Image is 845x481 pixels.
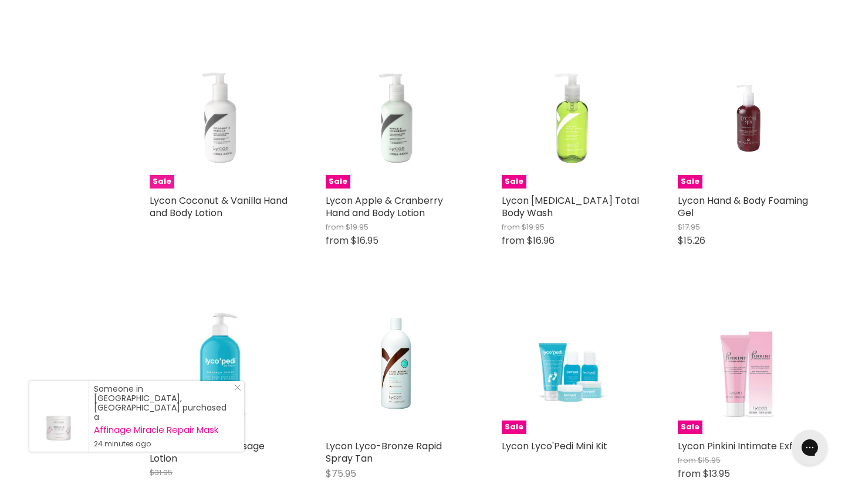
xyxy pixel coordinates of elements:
span: from [326,221,344,233]
span: $19.95 [346,221,369,233]
a: Lycon Lyco-Bronze Rapid Spray Tan [326,293,467,434]
a: Lycon Tea Tree Total Body WashSale [502,48,643,189]
span: $15.95 [698,455,721,466]
span: Sale [502,175,526,189]
span: $75.95 [326,467,356,480]
a: Lycon Lyco'Pedi Mini KitSale [502,293,643,434]
span: from [326,234,349,247]
span: $13.95 [703,467,730,480]
a: Lycon Hand & Body Foaming GelSale [678,48,819,189]
a: Lycon Coconut & Vanilla Hand and Body Lotion [150,194,288,220]
span: $17.95 [678,221,700,233]
span: Sale [150,175,174,189]
span: $16.95 [351,234,378,247]
a: Lycon Apple & Cranberry Hand and Body Lotion [326,194,443,220]
a: Lycon Pinkini Intimate Exfoliant [678,439,819,453]
a: Lycon [MEDICAL_DATA] Total Body Wash [502,194,639,220]
iframe: Gorgias live chat messenger [786,426,833,469]
a: Lycon Coconut & Vanilla Hand and Body LotionSale [150,48,290,189]
span: from [678,455,696,466]
a: Lycon Hand & Body Foaming Gel [678,194,808,220]
a: Close Notification [229,384,241,396]
a: Visit product page [29,381,88,452]
img: Lycon Coconut & Vanilla Hand and Body Lotion [173,48,267,189]
svg: Close Icon [234,384,241,391]
img: Lycon Apple & Cranberry Hand and Body Lotion [349,48,443,189]
img: Lycon Hand & Body Foaming Gel [701,48,795,189]
span: from [678,467,701,480]
img: Lycon Tea Tree Total Body Wash [525,48,619,189]
span: $31.95 [150,467,173,478]
span: Sale [678,421,702,434]
a: Lycon Lyco-Bronze Rapid Spray Tan [326,439,442,465]
img: Lycon Lyco'Pedi Massage Lotion [150,293,290,434]
span: $16.96 [527,234,555,247]
a: Lycon Apple & Cranberry Hand and Body LotionSale [326,48,467,189]
a: Lycon Lyco'Pedi Massage LotionSale [150,293,290,434]
img: Lycon Pinkini Intimate Exfoliant [678,293,819,434]
span: from [502,221,520,233]
a: Lycon Lyco'Pedi Massage Lotion [150,439,265,465]
a: Affinage Miracle Repair Mask [94,425,232,435]
a: Lycon Pinkini Intimate ExfoliantSale [678,293,819,434]
span: $15.26 [678,234,705,247]
a: Lycon Lyco'Pedi Mini Kit [502,439,607,453]
span: Sale [326,175,350,189]
span: from [502,234,525,247]
div: Someone in [GEOGRAPHIC_DATA], [GEOGRAPHIC_DATA] purchased a [94,384,232,449]
span: Sale [502,421,526,434]
small: 24 minutes ago [94,439,232,449]
span: Sale [678,175,702,189]
img: Lycon Lyco'Pedi Mini Kit [502,293,643,434]
img: Lycon Lyco-Bronze Rapid Spray Tan [349,293,443,434]
span: $19.95 [522,221,545,233]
